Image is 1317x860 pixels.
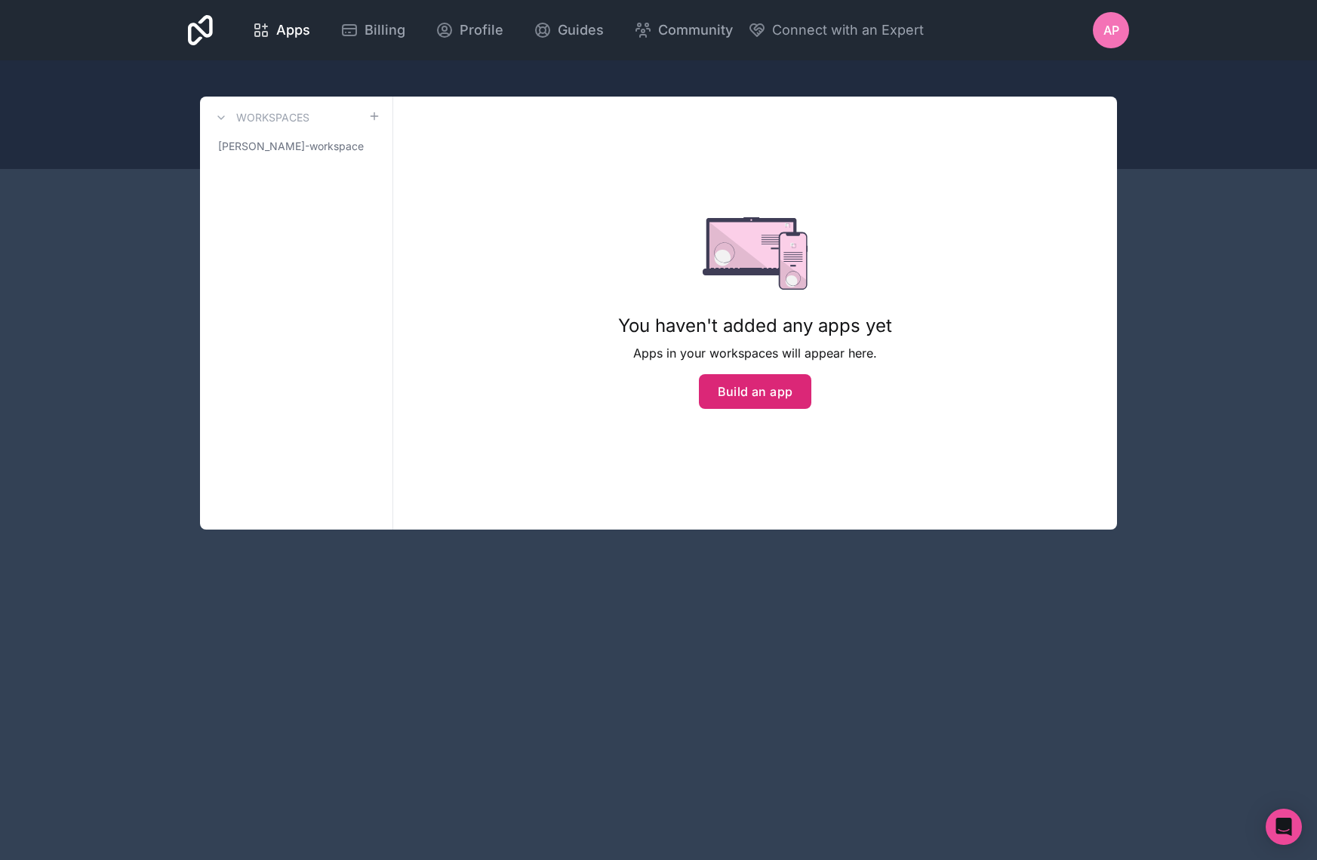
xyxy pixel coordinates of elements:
span: Billing [365,20,405,41]
span: AP [1103,21,1119,39]
p: Apps in your workspaces will appear here. [618,344,892,362]
a: Guides [522,14,616,47]
h3: Workspaces [236,110,309,125]
button: Connect with an Expert [748,20,924,41]
button: Build an app [699,374,812,409]
a: Workspaces [212,109,309,127]
span: Connect with an Expert [772,20,924,41]
div: Open Intercom Messenger [1266,809,1302,845]
img: empty state [703,217,808,290]
a: Apps [240,14,322,47]
a: [PERSON_NAME]-workspace [212,133,380,160]
span: Community [658,20,733,41]
span: [PERSON_NAME]-workspace [218,139,364,154]
span: Apps [276,20,310,41]
h1: You haven't added any apps yet [618,314,892,338]
span: Profile [460,20,503,41]
a: Profile [423,14,515,47]
a: Community [622,14,745,47]
a: Billing [328,14,417,47]
span: Guides [558,20,604,41]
